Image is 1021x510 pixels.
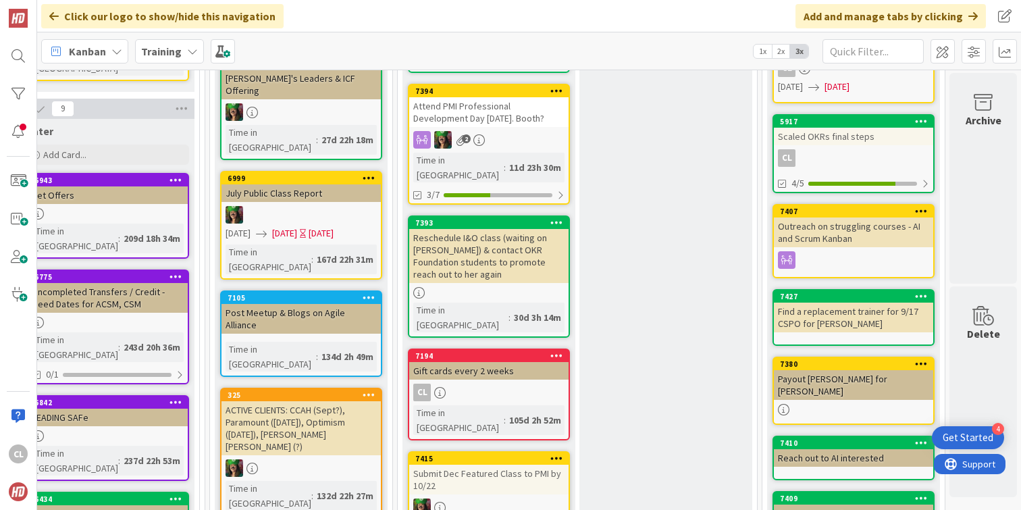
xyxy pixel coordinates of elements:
div: 7394 [409,85,569,97]
div: 105d 2h 52m [506,413,565,428]
img: SL [226,103,243,121]
div: 7393 [415,218,569,228]
div: 325ACTIVE CLIENTS: CCAH (Sept?), Paramount ([DATE]), Optimism ([DATE]), [PERSON_NAME] [PERSON_NAM... [221,389,381,455]
img: SL [226,459,243,477]
div: Time in [GEOGRAPHIC_DATA] [413,405,504,435]
div: Scaled OKRs final steps [774,128,933,145]
div: 7409 [780,494,933,503]
div: CL [778,149,795,167]
div: Time in [GEOGRAPHIC_DATA] [32,446,118,476]
span: [DATE] [778,80,803,94]
span: 0/1 [46,367,59,382]
div: 27d 22h 18m [318,132,377,147]
div: SL [221,206,381,224]
div: 7427Find a replacement trainer for 9/17 CSPO for [PERSON_NAME] [774,290,933,332]
div: 7407 [774,205,933,218]
div: SL [409,131,569,149]
span: : [118,231,120,246]
div: 11d 23h 30m [506,160,565,175]
div: Find a replacement trainer for 9/17 CSPO for [PERSON_NAME] [774,303,933,332]
div: CL [9,444,28,463]
div: 7415 [415,454,569,463]
div: 7105 [228,293,381,303]
div: 7427 [774,290,933,303]
span: Kanban [69,43,106,59]
div: 132d 22h 27m [313,488,377,503]
span: : [508,310,510,325]
span: [DATE] [226,226,251,240]
div: 7410 [774,437,933,449]
div: CL [413,384,431,401]
div: 243d 20h 36m [120,340,184,355]
div: 4 [992,423,1004,435]
div: CL [409,384,569,401]
div: Time in [GEOGRAPHIC_DATA] [32,224,118,253]
span: 2 [462,134,471,143]
div: 7427 [780,292,933,301]
span: : [118,453,120,468]
div: Outreach on struggling courses - AI and Scrum Kanban [774,218,933,247]
div: Post Meetup & Blogs on Agile Alliance [221,304,381,334]
div: 5917 [780,117,933,126]
div: Time in [GEOGRAPHIC_DATA] [226,245,311,274]
div: [DATE] [309,226,334,240]
div: SL [221,103,381,121]
div: 7105Post Meetup & Blogs on Agile Alliance [221,292,381,334]
span: 3/7 [427,188,440,202]
div: CL [774,149,933,167]
div: [PERSON_NAME]'s Leaders & ICF Offering [221,70,381,99]
div: 7194Gift cards every 2 weeks [409,350,569,380]
div: 6842LEADING SAFe [28,397,188,426]
span: 4/5 [791,176,804,190]
div: 237d 22h 53m [120,453,184,468]
span: : [311,488,313,503]
div: LEADING SAFe [28,409,188,426]
a: 7427Find a replacement trainer for 9/17 CSPO for [PERSON_NAME] [773,289,935,346]
div: 7407 [780,207,933,216]
span: : [316,132,318,147]
div: 7194 [409,350,569,362]
div: Click our logo to show/hide this navigation [41,4,284,28]
a: 7105Post Meetup & Blogs on Agile AllianceTime in [GEOGRAPHIC_DATA]:134d 2h 49m [220,290,382,377]
span: 1x [754,45,772,58]
div: 325 [221,389,381,401]
div: 7410 [780,438,933,448]
input: Quick Filter... [822,39,924,63]
div: 5917Scaled OKRs final steps [774,116,933,145]
div: 6943Vet Offers [28,174,188,204]
div: Time in [GEOGRAPHIC_DATA] [413,303,508,332]
div: 7394 [415,86,569,96]
span: 3x [790,45,808,58]
div: 6943 [34,176,188,185]
a: 7194Gift cards every 2 weeksCLTime in [GEOGRAPHIC_DATA]:105d 2h 52m [408,349,570,440]
div: 6775 [34,272,188,282]
div: Get Started [943,431,993,444]
div: 6999 [221,172,381,184]
div: Reschedule I&O class (waiting on [PERSON_NAME]) & contact OKR Foundation students to promote reac... [409,229,569,283]
div: Delete [967,326,1000,342]
div: Archive [966,112,1001,128]
div: 5917 [774,116,933,128]
div: July Public Class Report [221,184,381,202]
div: Open Get Started checklist, remaining modules: 4 [932,426,1004,449]
span: : [316,349,318,364]
div: 7407Outreach on struggling courses - AI and Scrum Kanban [774,205,933,247]
a: 7394Attend PMI Professional Development Day [DATE]. Booth?SLTime in [GEOGRAPHIC_DATA]:11d 23h 30m3/7 [408,84,570,205]
a: 6943Vet OffersTime in [GEOGRAPHIC_DATA]:209d 18h 34m [27,173,189,259]
a: 6842LEADING SAFeTime in [GEOGRAPHIC_DATA]:237d 22h 53m [27,395,189,481]
div: 6434 [34,494,188,504]
div: 6775Uncompleted Transfers / Credit - Need Dates for ACSM, CSM [28,271,188,313]
div: 7415Submit Dec Featured Class to PMI by 10/22 [409,453,569,494]
div: 6943 [28,174,188,186]
a: 7407Outreach on struggling courses - AI and Scrum Kanban [773,204,935,278]
span: : [118,340,120,355]
div: 134d 2h 49m [318,349,377,364]
div: 30d 3h 14m [510,310,565,325]
img: Visit kanbanzone.com [9,9,28,28]
span: Support [28,2,61,18]
div: 7415 [409,453,569,465]
span: : [504,413,506,428]
div: 7393 [409,217,569,229]
span: 9 [51,101,74,117]
div: Reach out to AI interested [774,449,933,467]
